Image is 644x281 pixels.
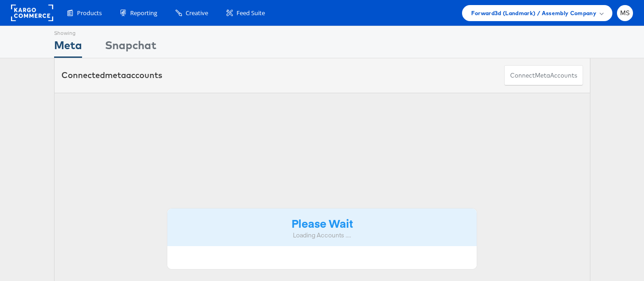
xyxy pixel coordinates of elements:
[620,10,630,16] span: MS
[54,37,82,58] div: Meta
[504,65,583,86] button: ConnectmetaAccounts
[105,70,126,80] span: meta
[77,9,102,17] span: Products
[471,8,596,18] span: Forward3d (Landmark) / Assembly Company
[54,26,82,37] div: Showing
[237,9,265,17] span: Feed Suite
[61,69,162,81] div: Connected accounts
[535,71,550,80] span: meta
[174,231,470,240] div: Loading Accounts ....
[105,37,156,58] div: Snapchat
[292,215,353,230] strong: Please Wait
[130,9,157,17] span: Reporting
[186,9,208,17] span: Creative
